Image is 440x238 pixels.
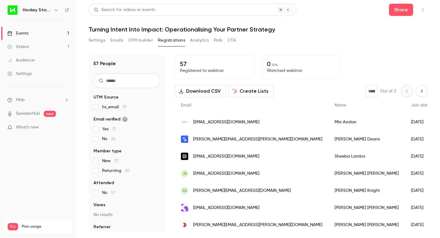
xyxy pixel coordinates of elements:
[405,182,436,199] div: [DATE]
[89,26,428,33] h1: Turning Intent Into Impact: Operationalising Your Partner Strategy
[8,5,17,15] img: Hockey Stick Advisory
[193,188,291,194] span: [PERSON_NAME][EMAIL_ADDRESS][DOMAIN_NAME]
[175,85,226,97] button: Download CSV
[193,170,259,177] span: [EMAIL_ADDRESS][DOMAIN_NAME]
[7,71,32,77] div: Settings
[123,105,127,109] span: 19
[112,127,116,131] span: 31
[267,60,336,68] p: 0
[182,188,187,193] span: AK
[180,68,249,74] p: Registered to webinar
[405,165,436,182] div: [DATE]
[380,88,396,94] p: Out of 2
[416,85,428,97] button: Next page
[102,168,130,174] span: Returning
[94,94,119,100] span: UTM Source
[411,103,430,107] span: Join date
[94,212,160,218] p: No results
[94,60,116,67] h1: 57 People
[181,221,188,229] img: rollerdigital.com
[7,97,69,103] li: help-dropdown-opener
[181,103,191,107] span: Email
[94,202,105,208] span: Views
[328,216,405,233] div: [PERSON_NAME] [PERSON_NAME]
[328,165,405,182] div: [PERSON_NAME] [PERSON_NAME]
[94,224,111,230] span: Referrer
[94,7,155,13] div: Search for videos or events
[94,148,122,154] span: Member type
[328,199,405,216] div: [PERSON_NAME] [PERSON_NAME]
[193,136,322,143] span: [PERSON_NAME][EMAIL_ADDRESS][PERSON_NAME][DOMAIN_NAME]
[180,60,249,68] p: 57
[214,35,223,45] button: Polls
[190,35,209,45] button: Analytics
[16,124,39,131] span: What's new
[94,116,128,122] span: Email verified
[102,136,116,142] span: No
[89,35,105,45] button: Settings
[193,119,259,125] span: [EMAIL_ADDRESS][DOMAIN_NAME]
[328,148,405,165] div: Sheeba Lamba
[102,126,116,132] span: Yes
[181,153,188,160] img: squareup.com
[125,169,130,173] span: 20
[182,171,187,176] span: JR
[22,224,69,229] span: Plan usage
[181,204,188,211] img: filament.digital
[267,68,336,74] p: Watched webinar
[7,44,29,50] div: Videos
[44,111,56,117] span: new
[328,182,405,199] div: [PERSON_NAME] Knight
[335,103,346,107] span: Name
[114,159,119,163] span: 37
[405,199,436,216] div: [DATE]
[7,57,35,63] div: Audience
[193,153,259,160] span: [EMAIL_ADDRESS][DOMAIN_NAME]
[181,136,188,143] img: helloclever.co
[111,137,116,141] span: 26
[158,35,185,45] button: Registrations
[328,113,405,131] div: Mia Axalan
[102,104,127,110] span: hs_email
[405,148,436,165] div: [DATE]
[8,223,18,230] span: Pro
[193,222,322,228] span: [PERSON_NAME][EMAIL_ADDRESS][PERSON_NAME][DOMAIN_NAME]
[16,97,25,103] span: Help
[272,63,278,67] span: 0 %
[94,180,114,186] span: Attended
[23,7,51,13] h6: Hockey Stick Advisory
[7,30,28,36] div: Events
[405,113,436,131] div: [DATE]
[128,35,153,45] button: UTM builder
[111,191,116,195] span: 57
[110,35,123,45] button: Emails
[405,131,436,148] div: [DATE]
[102,190,116,196] span: No
[389,4,413,16] button: Share
[228,35,236,45] button: CTA
[193,205,259,211] span: [EMAIL_ADDRESS][DOMAIN_NAME]
[181,118,188,126] img: maropost.com
[405,216,436,233] div: [DATE]
[228,85,274,97] button: Create Lists
[328,131,405,148] div: [PERSON_NAME] Deans
[16,110,40,117] a: SpeakerHub
[102,158,119,164] span: New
